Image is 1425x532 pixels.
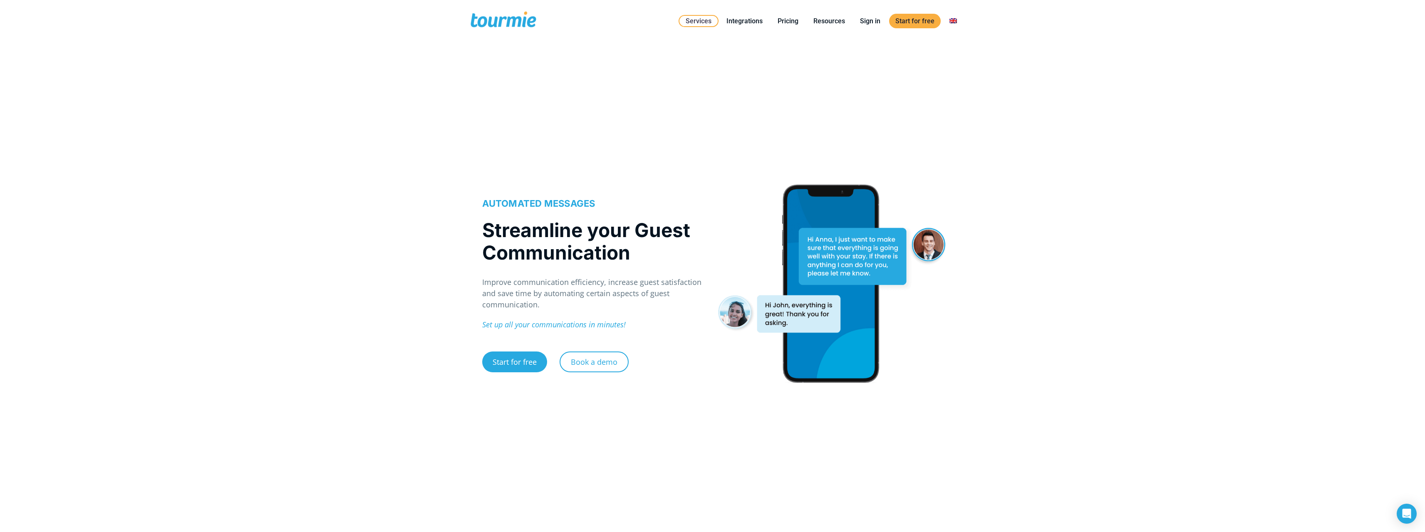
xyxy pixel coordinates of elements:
[482,219,704,264] h1: Streamline your Guest Communication
[771,16,805,26] a: Pricing
[679,15,719,27] a: Services
[560,351,629,372] a: Book a demo
[482,319,626,329] em: Set up all your communications in minutes!
[807,16,851,26] a: Resources
[482,351,547,372] a: Start for free
[482,277,704,310] p: Improve communication efficiency, increase guest satisfaction and save time by automating certain...
[1397,504,1417,524] div: Open Intercom Messenger
[482,198,595,209] span: AUTOMATED MESSAGES
[854,16,887,26] a: Sign in
[889,14,941,28] a: Start for free
[720,16,769,26] a: Integrations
